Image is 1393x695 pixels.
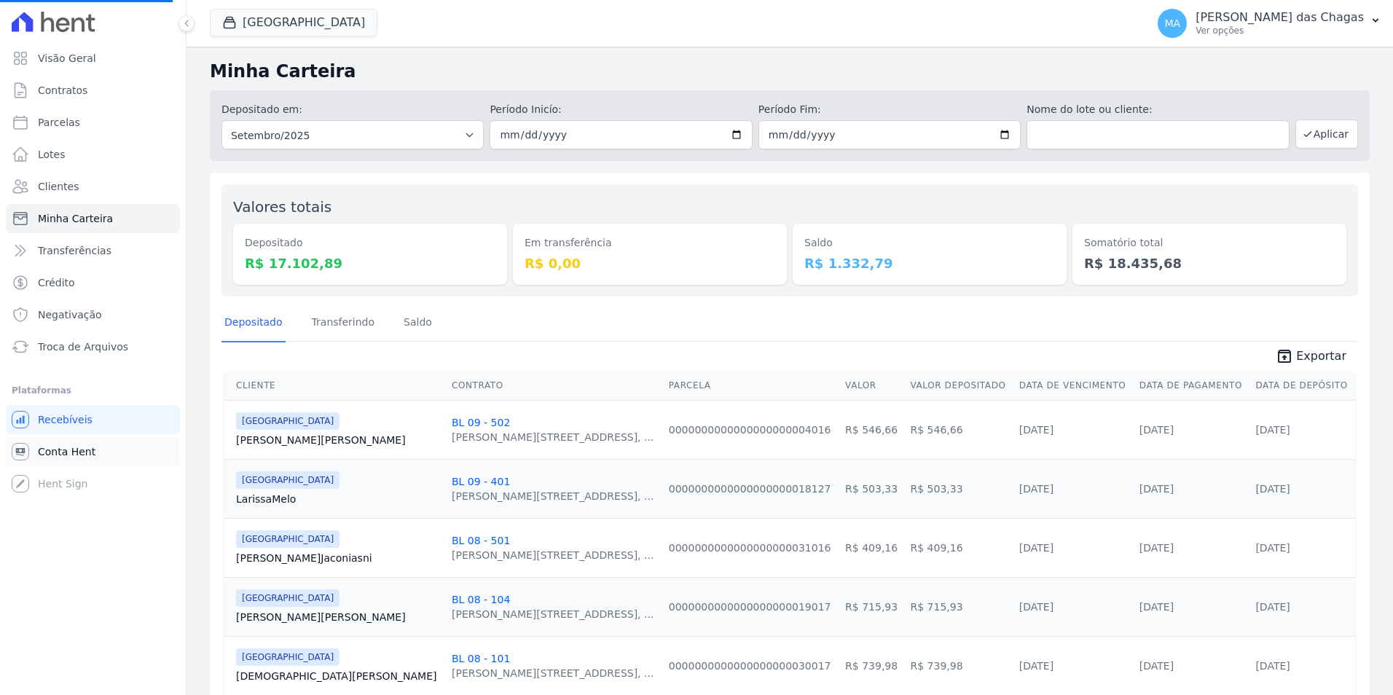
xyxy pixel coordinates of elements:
[669,601,831,613] a: 0000000000000000000019017
[309,305,378,342] a: Transferindo
[1164,18,1180,28] span: MA
[452,476,510,487] a: BL 09 - 401
[6,204,180,233] a: Minha Carteira
[1139,660,1174,672] a: [DATE]
[236,648,340,666] span: [GEOGRAPHIC_DATA]
[1139,542,1174,554] a: [DATE]
[1255,601,1290,613] a: [DATE]
[452,535,510,546] a: BL 08 - 501
[1255,542,1290,554] a: [DATE]
[6,108,180,137] a: Parcelas
[236,412,340,430] span: [GEOGRAPHIC_DATA]
[1139,601,1174,613] a: [DATE]
[1139,424,1174,436] a: [DATE]
[669,424,831,436] a: 0000000000000000000004016
[210,58,1370,85] h2: Minha Carteira
[1255,660,1290,672] a: [DATE]
[1255,483,1290,495] a: [DATE]
[6,300,180,329] a: Negativação
[758,102,1021,117] label: Período Fim:
[446,371,663,401] th: Contrato
[236,433,440,447] a: [PERSON_NAME][PERSON_NAME]
[12,382,174,399] div: Plataformas
[1134,371,1250,401] th: Data de Pagamento
[38,147,66,162] span: Lotes
[236,492,440,506] a: LarissaMelo
[669,483,831,495] a: 0000000000000000000018127
[839,518,904,577] td: R$ 409,16
[236,551,440,565] a: [PERSON_NAME]Jaconiasni
[236,530,340,548] span: [GEOGRAPHIC_DATA]
[452,430,654,444] div: [PERSON_NAME][STREET_ADDRESS], ...
[1249,371,1355,401] th: Data de Depósito
[38,83,87,98] span: Contratos
[38,339,128,354] span: Troca de Arquivos
[839,459,904,518] td: R$ 503,33
[804,254,1055,273] dd: R$ 1.332,79
[452,489,654,503] div: [PERSON_NAME][STREET_ADDRESS], ...
[905,459,1013,518] td: R$ 503,33
[490,102,752,117] label: Período Inicío:
[38,211,113,226] span: Minha Carteira
[452,417,510,428] a: BL 09 - 502
[38,444,95,459] span: Conta Hent
[452,653,510,664] a: BL 08 - 101
[839,577,904,636] td: R$ 715,93
[452,666,654,680] div: [PERSON_NAME][STREET_ADDRESS], ...
[6,140,180,169] a: Lotes
[1019,542,1053,554] a: [DATE]
[224,371,446,401] th: Cliente
[38,115,80,130] span: Parcelas
[1084,235,1335,251] dt: Somatório total
[1264,347,1358,368] a: unarchive Exportar
[1139,483,1174,495] a: [DATE]
[38,307,102,322] span: Negativação
[236,610,440,624] a: [PERSON_NAME][PERSON_NAME]
[233,198,331,216] label: Valores totais
[905,577,1013,636] td: R$ 715,93
[1276,347,1293,365] i: unarchive
[839,636,904,695] td: R$ 739,98
[1019,660,1053,672] a: [DATE]
[905,371,1013,401] th: Valor Depositado
[1255,424,1290,436] a: [DATE]
[452,607,654,621] div: [PERSON_NAME][STREET_ADDRESS], ...
[38,275,75,290] span: Crédito
[452,594,510,605] a: BL 08 - 104
[38,179,79,194] span: Clientes
[1027,102,1289,117] label: Nome do lote ou cliente:
[38,51,96,66] span: Visão Geral
[839,400,904,459] td: R$ 546,66
[6,268,180,297] a: Crédito
[221,305,286,342] a: Depositado
[1295,119,1358,149] button: Aplicar
[905,518,1013,577] td: R$ 409,16
[210,9,377,36] button: [GEOGRAPHIC_DATA]
[236,589,340,607] span: [GEOGRAPHIC_DATA]
[525,254,775,273] dd: R$ 0,00
[839,371,904,401] th: Valor
[905,400,1013,459] td: R$ 546,66
[1019,601,1053,613] a: [DATE]
[1019,424,1053,436] a: [DATE]
[6,437,180,466] a: Conta Hent
[1296,347,1346,365] span: Exportar
[236,669,440,683] a: [DEMOGRAPHIC_DATA][PERSON_NAME]
[221,103,302,115] label: Depositado em:
[6,44,180,73] a: Visão Geral
[6,172,180,201] a: Clientes
[663,371,839,401] th: Parcela
[6,76,180,105] a: Contratos
[1019,483,1053,495] a: [DATE]
[905,636,1013,695] td: R$ 739,98
[1196,25,1364,36] p: Ver opções
[236,471,340,489] span: [GEOGRAPHIC_DATA]
[38,243,111,258] span: Transferências
[1013,371,1134,401] th: Data de Vencimento
[401,305,435,342] a: Saldo
[1146,3,1393,44] button: MA [PERSON_NAME] das Chagas Ver opções
[525,235,775,251] dt: Em transferência
[1196,10,1364,25] p: [PERSON_NAME] das Chagas
[452,548,654,562] div: [PERSON_NAME][STREET_ADDRESS], ...
[6,332,180,361] a: Troca de Arquivos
